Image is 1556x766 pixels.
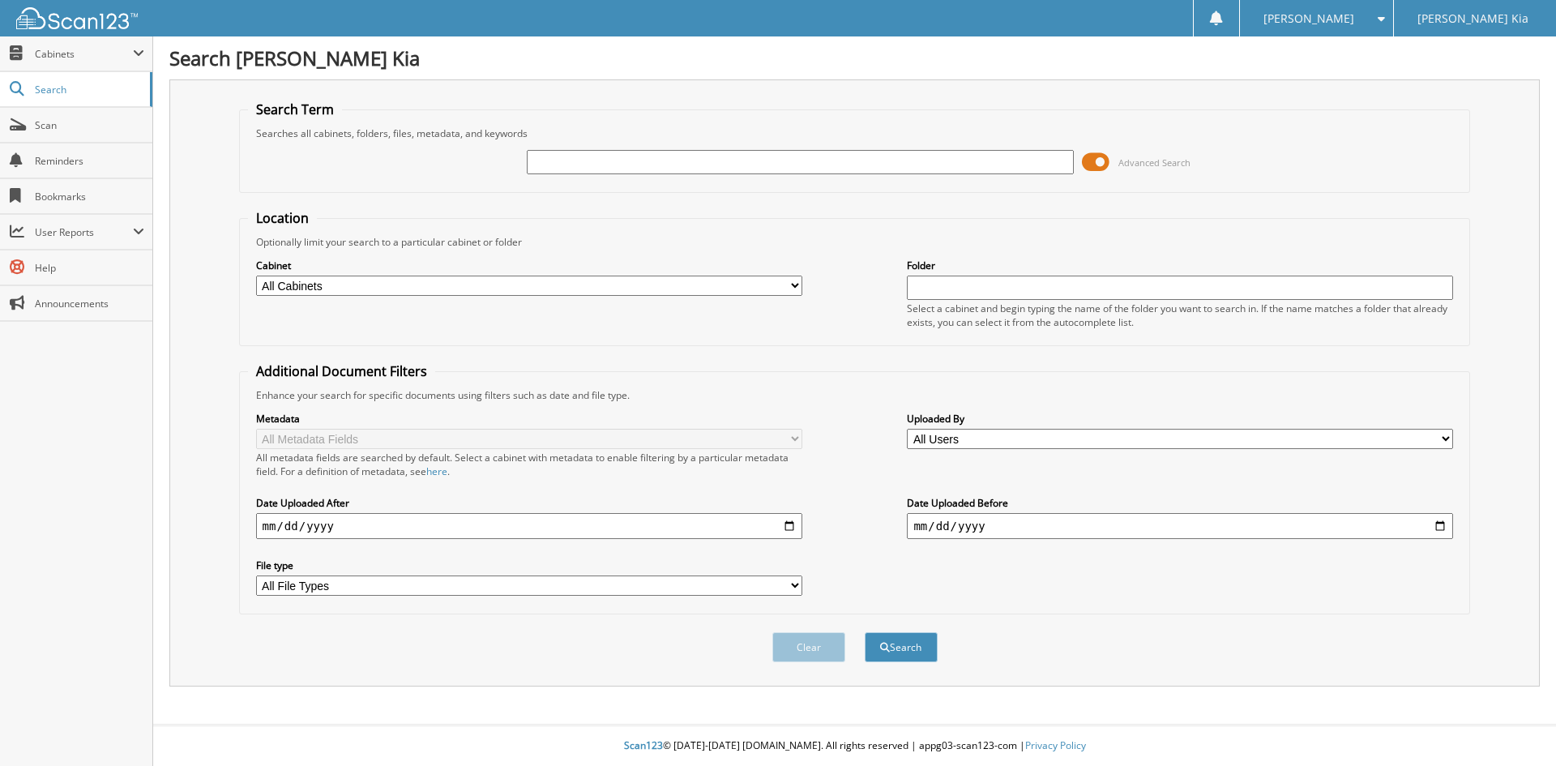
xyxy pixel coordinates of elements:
[35,83,142,96] span: Search
[1118,156,1191,169] span: Advanced Search
[624,738,663,752] span: Scan123
[248,362,435,380] legend: Additional Document Filters
[248,126,1462,140] div: Searches all cabinets, folders, files, metadata, and keywords
[35,47,133,61] span: Cabinets
[256,558,802,572] label: File type
[907,496,1453,510] label: Date Uploaded Before
[256,513,802,539] input: start
[35,118,144,132] span: Scan
[1417,14,1528,24] span: [PERSON_NAME] Kia
[169,45,1540,71] h1: Search [PERSON_NAME] Kia
[1025,738,1086,752] a: Privacy Policy
[1263,14,1354,24] span: [PERSON_NAME]
[426,464,447,478] a: here
[248,235,1462,249] div: Optionally limit your search to a particular cabinet or folder
[153,726,1556,766] div: © [DATE]-[DATE] [DOMAIN_NAME]. All rights reserved | appg03-scan123-com |
[772,632,845,662] button: Clear
[35,225,133,239] span: User Reports
[256,412,802,426] label: Metadata
[16,7,138,29] img: scan123-logo-white.svg
[256,259,802,272] label: Cabinet
[865,632,938,662] button: Search
[256,496,802,510] label: Date Uploaded After
[256,451,802,478] div: All metadata fields are searched by default. Select a cabinet with metadata to enable filtering b...
[248,101,342,118] legend: Search Term
[35,297,144,310] span: Announcements
[907,302,1453,329] div: Select a cabinet and begin typing the name of the folder you want to search in. If the name match...
[907,513,1453,539] input: end
[35,154,144,168] span: Reminders
[907,412,1453,426] label: Uploaded By
[248,388,1462,402] div: Enhance your search for specific documents using filters such as date and file type.
[35,261,144,275] span: Help
[907,259,1453,272] label: Folder
[248,209,317,227] legend: Location
[35,190,144,203] span: Bookmarks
